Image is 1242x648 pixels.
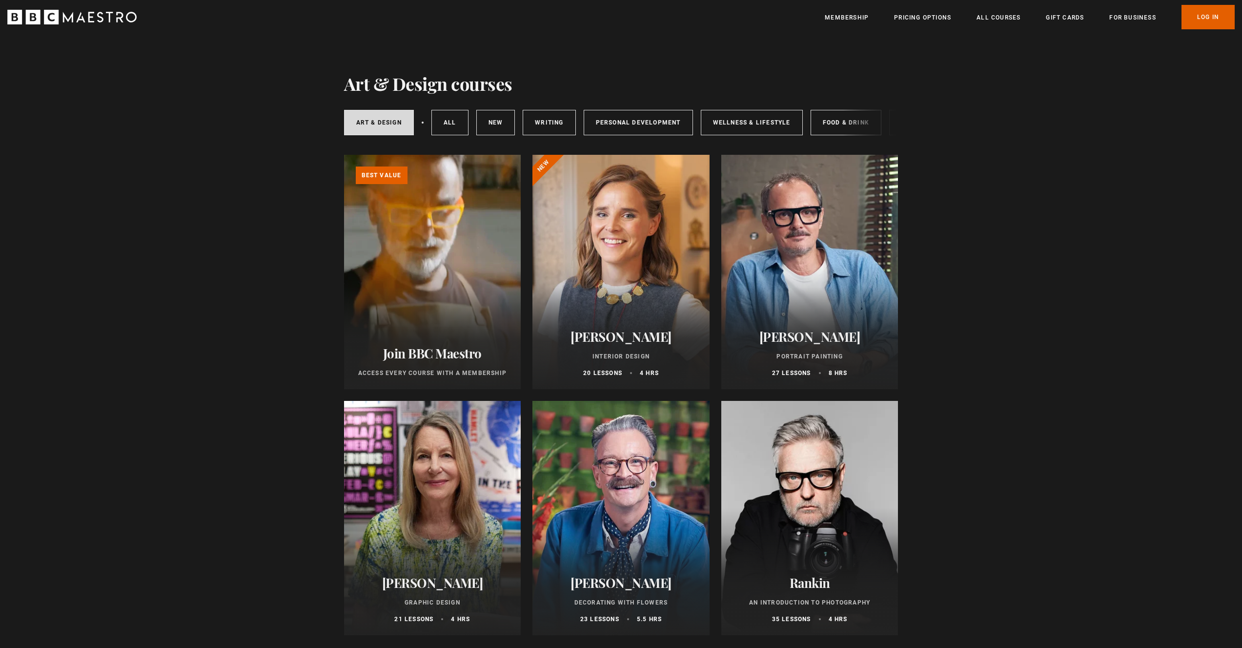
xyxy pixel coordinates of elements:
[733,352,887,361] p: Portrait Painting
[894,13,951,22] a: Pricing Options
[829,369,848,377] p: 8 hrs
[584,110,693,135] a: Personal Development
[811,110,881,135] a: Food & Drink
[544,598,698,607] p: Decorating With Flowers
[829,615,848,624] p: 4 hrs
[344,73,512,94] h1: Art & Design courses
[476,110,515,135] a: New
[544,575,698,590] h2: [PERSON_NAME]
[1181,5,1235,29] a: Log In
[637,615,662,624] p: 5.5 hrs
[580,615,619,624] p: 23 lessons
[356,167,407,184] p: Best value
[394,615,433,624] p: 21 lessons
[977,13,1020,22] a: All Courses
[825,5,1235,29] nav: Primary
[721,155,898,389] a: [PERSON_NAME] Portrait Painting 27 lessons 8 hrs
[772,615,811,624] p: 35 lessons
[431,110,468,135] a: All
[583,369,622,377] p: 20 lessons
[733,329,887,344] h2: [PERSON_NAME]
[451,615,470,624] p: 4 hrs
[1109,13,1156,22] a: For business
[721,401,898,635] a: Rankin An Introduction to Photography 35 lessons 4 hrs
[544,352,698,361] p: Interior Design
[7,10,137,24] svg: BBC Maestro
[344,401,521,635] a: [PERSON_NAME] Graphic Design 21 lessons 4 hrs
[523,110,575,135] a: Writing
[825,13,869,22] a: Membership
[733,598,887,607] p: An Introduction to Photography
[532,155,710,389] a: [PERSON_NAME] Interior Design 20 lessons 4 hrs New
[701,110,803,135] a: Wellness & Lifestyle
[532,401,710,635] a: [PERSON_NAME] Decorating With Flowers 23 lessons 5.5 hrs
[344,110,414,135] a: Art & Design
[772,369,811,377] p: 27 lessons
[640,369,659,377] p: 4 hrs
[733,575,887,590] h2: Rankin
[356,598,509,607] p: Graphic Design
[544,329,698,344] h2: [PERSON_NAME]
[356,575,509,590] h2: [PERSON_NAME]
[1046,13,1084,22] a: Gift Cards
